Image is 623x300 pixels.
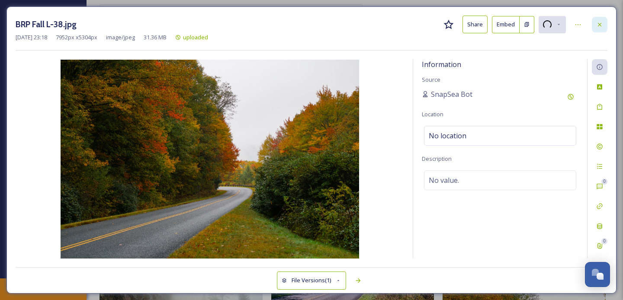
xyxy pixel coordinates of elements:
span: Location [422,110,443,118]
h3: BRP Fall L-38.jpg [16,18,77,31]
span: Description [422,155,452,163]
span: Information [422,60,461,69]
img: 13x6ijzgUSQZT16YV_lgI3Yyq8b420k8u.jpg [16,60,404,259]
button: Share [462,16,488,33]
span: uploaded [183,33,208,41]
span: SnapSea Bot [431,89,472,99]
button: Embed [492,16,520,33]
button: File Versions(1) [277,271,346,289]
button: Open Chat [585,262,610,287]
span: [DATE] 23:18 [16,33,47,41]
span: Source [422,76,440,83]
div: 0 [601,179,607,185]
span: 7952 px x 5304 px [56,33,97,41]
span: image/jpeg [106,33,135,41]
span: 31.36 MB [144,33,167,41]
span: No location [429,131,466,141]
div: 0 [601,238,607,244]
span: No value. [429,175,459,185]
